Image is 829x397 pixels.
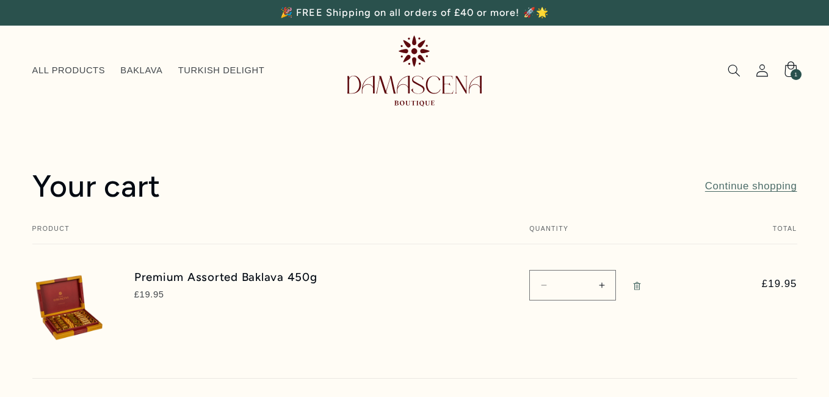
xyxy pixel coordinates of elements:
[794,69,798,80] span: 1
[342,31,487,111] a: Damascena Boutique
[280,7,548,18] span: 🎉 FREE Shipping on all orders of £40 or more! 🚀🌟
[347,35,482,106] img: Damascena Boutique
[170,57,272,84] a: TURKISH DELIGHT
[626,274,648,300] a: Remove Premium Assorted Baklava 450g
[557,270,588,300] input: Quantity for Premium Assorted Baklava 450g
[134,270,327,284] a: Premium Assorted Baklava 450g
[712,225,797,244] th: Total
[134,288,327,302] div: £19.95
[491,225,712,244] th: Quantity
[178,65,265,76] span: TURKISH DELIGHT
[720,57,748,85] summary: Search
[24,57,113,84] a: ALL PRODUCTS
[32,65,106,76] span: ALL PRODUCTS
[120,65,162,76] span: BAKLAVA
[705,177,797,195] a: Continue shopping
[32,167,161,206] h1: Your cart
[113,57,170,84] a: BAKLAVA
[32,225,491,244] th: Product
[737,277,797,292] span: £19.95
